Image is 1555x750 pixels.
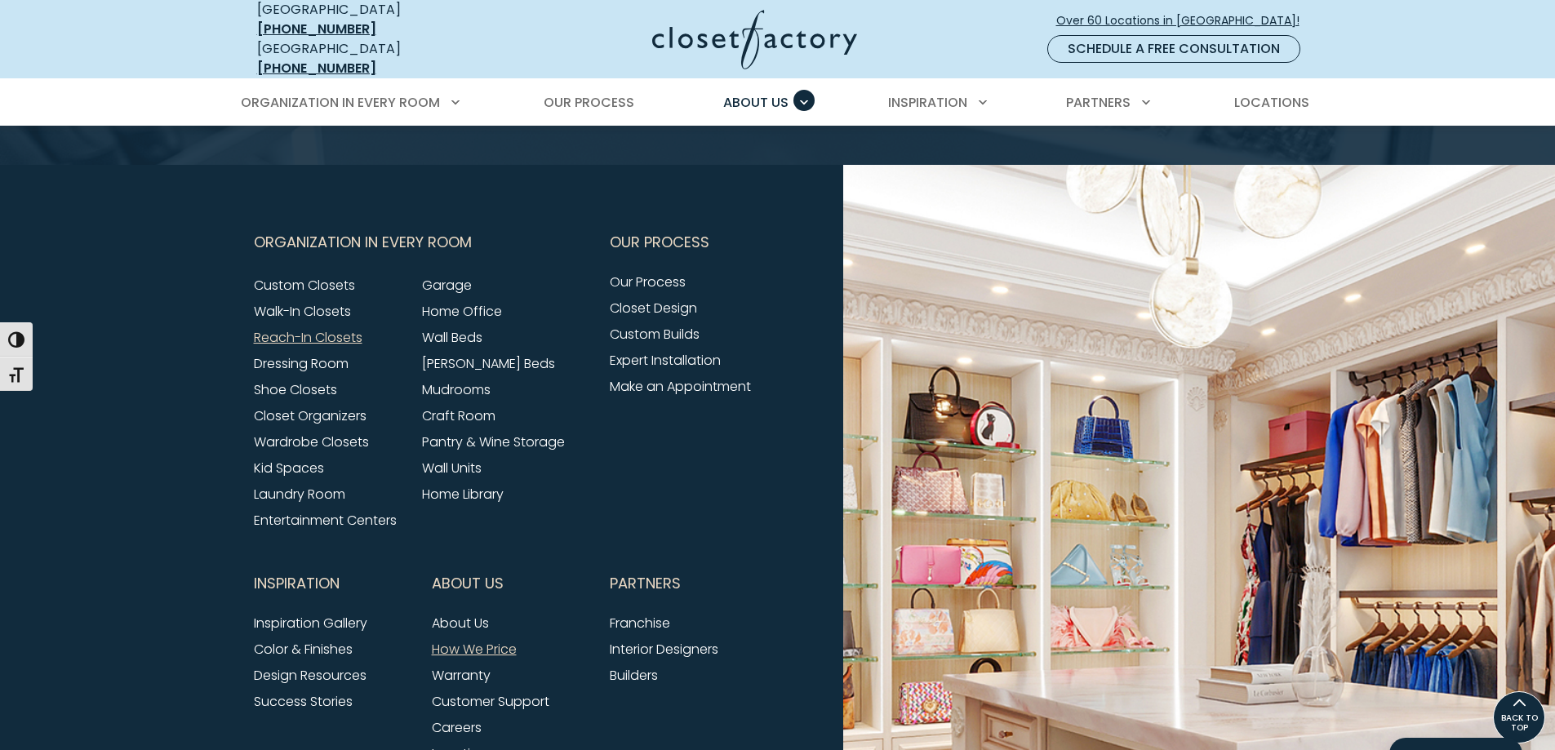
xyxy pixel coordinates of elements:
button: Footer Subnav Button - Organization in Every Room [254,222,590,263]
a: Shoe Closets [254,380,337,399]
a: Design Resources [254,666,367,685]
a: Home Office [422,302,502,321]
a: Pantry & Wine Storage [422,433,565,451]
a: Inspiration Gallery [254,614,367,632]
a: Success Stories [254,692,353,711]
nav: Primary Menu [229,80,1326,126]
a: Wall Units [422,459,482,477]
a: [PHONE_NUMBER] [257,20,376,38]
a: Craft Room [422,406,495,425]
a: Entertainment Centers [254,511,397,530]
a: Builders [610,666,658,685]
a: Laundry Room [254,485,345,504]
span: Organization in Every Room [254,222,472,263]
a: Garage [422,276,472,295]
a: How We Price [432,640,517,659]
span: Our Process [544,93,634,112]
a: Color & Finishes [254,640,353,659]
a: [PHONE_NUMBER] [257,59,376,78]
a: Warranty [432,666,491,685]
a: Kid Spaces [254,459,324,477]
a: Make an Appointment [610,377,751,396]
span: About Us [723,93,789,112]
a: Closet Organizers [254,406,367,425]
a: Mudrooms [422,380,491,399]
a: About Us [432,614,489,632]
a: Over 60 Locations in [GEOGRAPHIC_DATA]! [1055,7,1313,35]
span: BACK TO TOP [1494,713,1544,733]
a: Our Process [610,273,686,291]
button: Footer Subnav Button - Inspiration [254,563,412,604]
a: Wardrobe Closets [254,433,369,451]
a: Custom Closets [254,276,355,295]
a: BACK TO TOP [1493,691,1545,743]
button: Footer Subnav Button - About Us [432,563,590,604]
a: Home Library [422,485,504,504]
a: Interior Designers [610,640,718,659]
a: Customer Support [432,692,549,711]
a: Expert Installation [610,351,721,370]
span: Over 60 Locations in [GEOGRAPHIC_DATA]! [1056,12,1313,29]
a: Dressing Room [254,354,349,373]
img: Closet Factory Logo [652,10,857,69]
span: Partners [610,563,681,604]
div: [GEOGRAPHIC_DATA] [257,39,494,78]
a: Closet Design [610,299,697,317]
a: Walk-In Closets [254,302,351,321]
span: About Us [432,563,504,604]
a: Schedule a Free Consultation [1047,35,1300,63]
span: Our Process [610,222,709,263]
span: Locations [1234,93,1309,112]
span: Organization in Every Room [241,93,440,112]
button: Footer Subnav Button - Our Process [610,222,768,263]
span: Partners [1066,93,1131,112]
button: Footer Subnav Button - Partners [610,563,768,604]
a: Wall Beds [422,328,482,347]
a: Custom Builds [610,325,700,344]
a: [PERSON_NAME] Beds [422,354,555,373]
a: Careers [432,718,482,737]
a: Franchise [610,614,670,632]
a: Reach-In Closets [254,328,362,347]
span: Inspiration [888,93,967,112]
span: Inspiration [254,563,340,604]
